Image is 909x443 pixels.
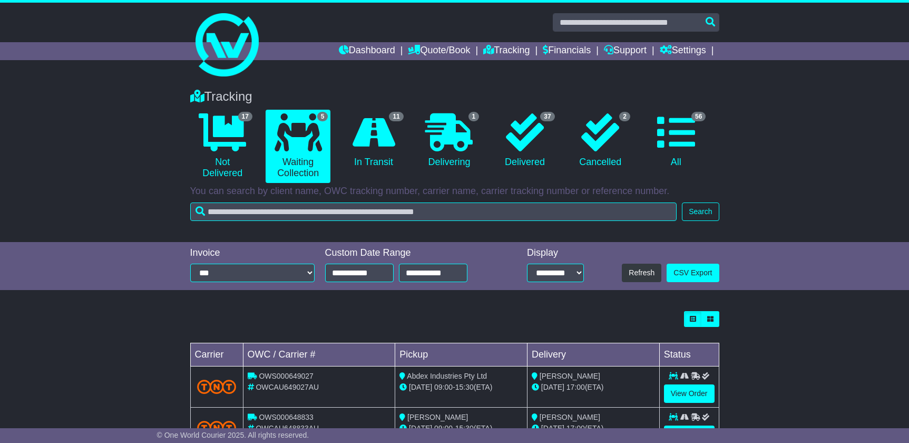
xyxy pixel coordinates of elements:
[409,424,432,432] span: [DATE]
[256,383,319,391] span: OWCAU649027AU
[543,42,591,60] a: Financials
[238,112,252,121] span: 17
[389,112,403,121] span: 11
[540,413,600,421] span: [PERSON_NAME]
[339,42,395,60] a: Dashboard
[190,186,719,197] p: You can search by client name, OWC tracking number, carrier name, carrier tracking number or refe...
[259,372,314,380] span: OWS000649027
[341,110,406,172] a: 11 In Transit
[568,110,633,172] a: 2 Cancelled
[409,383,432,391] span: [DATE]
[691,112,706,121] span: 56
[682,203,719,221] button: Search
[434,383,453,391] span: 09:00
[643,110,708,172] a: 56 All
[190,343,243,367] td: Carrier
[256,424,319,432] span: OWCAU648833AU
[157,431,309,439] span: © One World Courier 2025. All rights reserved.
[266,110,330,183] a: 5 Waiting Collection
[566,383,585,391] span: 17:00
[197,421,237,435] img: TNT_Domestic.png
[660,42,706,60] a: Settings
[492,110,557,172] a: 37 Delivered
[185,89,725,104] div: Tracking
[541,383,564,391] span: [DATE]
[190,247,315,259] div: Invoice
[395,343,527,367] td: Pickup
[407,372,487,380] span: Abdex Industries Pty Ltd
[455,383,474,391] span: 15:30
[317,112,328,121] span: 5
[532,423,655,434] div: (ETA)
[455,424,474,432] span: 15:30
[259,413,314,421] span: OWS000648833
[604,42,647,60] a: Support
[399,382,523,393] div: - (ETA)
[483,42,530,60] a: Tracking
[566,424,585,432] span: 17:00
[540,372,600,380] span: [PERSON_NAME]
[664,384,715,403] a: View Order
[541,424,564,432] span: [DATE]
[540,112,554,121] span: 37
[190,110,255,183] a: 17 Not Delivered
[667,264,719,282] a: CSV Export
[527,247,584,259] div: Display
[417,110,482,172] a: 1 Delivering
[408,42,470,60] a: Quote/Book
[325,247,494,259] div: Custom Date Range
[243,343,395,367] td: OWC / Carrier #
[622,264,661,282] button: Refresh
[527,343,659,367] td: Delivery
[399,423,523,434] div: - (ETA)
[434,424,453,432] span: 09:00
[407,413,468,421] span: [PERSON_NAME]
[197,380,237,394] img: TNT_Domestic.png
[619,112,630,121] span: 2
[532,382,655,393] div: (ETA)
[468,112,480,121] span: 1
[659,343,719,367] td: Status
